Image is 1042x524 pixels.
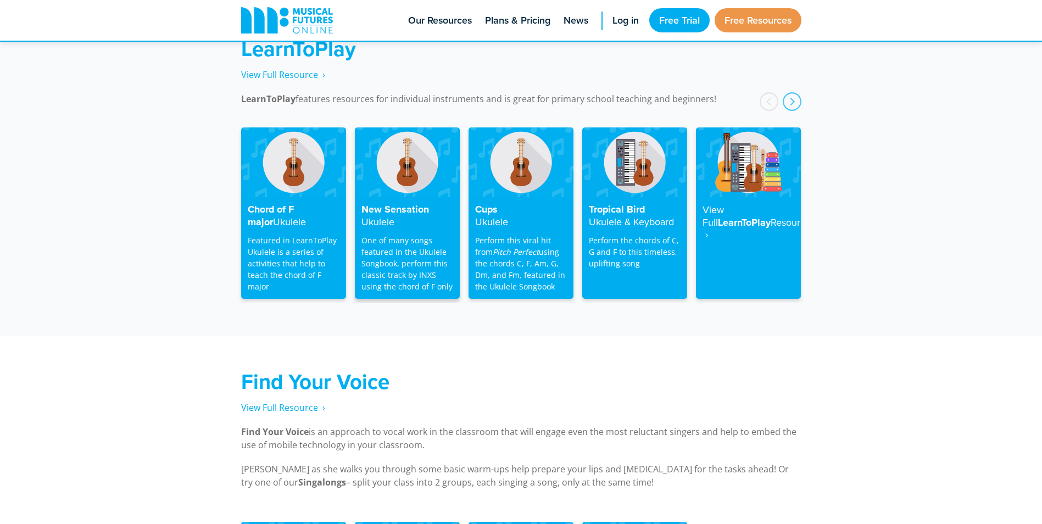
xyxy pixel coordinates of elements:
[241,93,296,105] strong: LearnToPlay
[703,203,724,229] strong: View Full
[241,366,389,397] strong: Find Your Voice
[361,215,394,228] strong: Ukulele
[649,8,710,32] a: Free Trial
[703,204,794,241] h4: LearnToPlay
[298,476,346,488] strong: Singalongs
[589,215,674,228] strong: Ukulele & Keyboard
[355,127,460,299] a: New SensationUkulele One of many songs featured in the Ukulele Songbook, perform this classic tra...
[589,204,681,228] h4: Tropical Bird
[475,235,567,292] p: Perform this viral hit from using the chords C, F, Am, G, Dm, and Fm, featured in the Ukulele Son...
[241,34,356,64] strong: LearnToPlay
[273,215,306,228] strong: Ukulele
[612,13,639,28] span: Log in
[760,92,778,111] div: prev
[589,235,681,269] p: Perform the chords of C, G and F to this timeless, uplifting song
[241,402,325,414] a: View Full Resource‎‏‏‎ ‎ ›
[361,204,453,228] h4: New Sensation
[241,426,309,438] strong: Find Your Voice
[475,204,567,228] h4: Cups
[783,92,801,111] div: next
[241,462,801,489] p: [PERSON_NAME] as she walks you through some basic warm-ups help prepare your lips and [MEDICAL_DA...
[696,127,801,299] a: View FullLearnToPlayResource ‎ ›
[469,127,573,299] a: CupsUkulele Perform this viral hit fromPitch Perfectusing the chords C, F, Am, G, Dm, and Fm, fea...
[241,69,325,81] a: View Full Resource‎‏‏‎ ‎ ›
[703,215,811,242] strong: Resource ‎ ›
[564,13,588,28] span: News
[408,13,472,28] span: Our Resources
[582,127,687,299] a: Tropical BirdUkulele & Keyboard Perform the chords of C, G and F to this timeless, uplifting song
[241,425,801,451] p: is an approach to vocal work in the classroom that will engage even the most reluctant singers an...
[248,235,339,292] p: Featured in LearnToPlay Ukulele is a series of activities that help to teach the chord of F major
[475,215,508,228] strong: Ukulele
[241,127,346,299] a: Chord of F majorUkulele Featured in LearnToPlay Ukulele is a series of activities that help to te...
[485,13,550,28] span: Plans & Pricing
[361,235,453,292] p: One of many songs featured in the Ukulele Songbook, perform this classic track by INXS using the ...
[241,92,801,105] p: features resources for individual instruments and is great for primary school teaching and beginn...
[493,247,539,257] em: Pitch Perfect
[715,8,801,32] a: Free Resources
[248,204,339,228] h4: Chord of F major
